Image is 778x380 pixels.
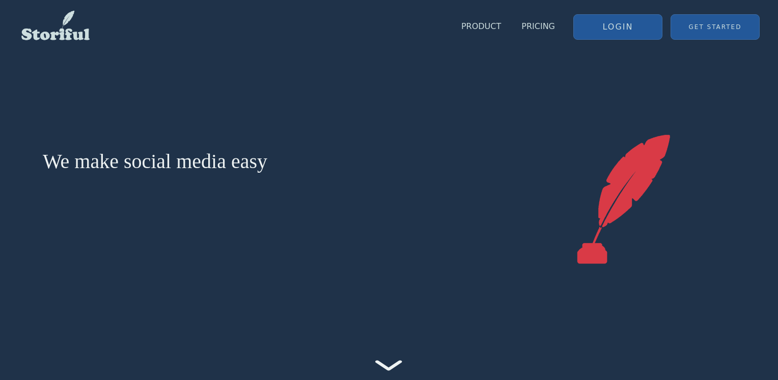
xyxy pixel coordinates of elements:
[43,149,501,174] h1: We make social media easy
[559,134,689,264] img: Storiful screen shot
[20,10,91,41] img: Storiful Logo
[455,14,507,39] a: Product
[574,15,662,39] a: Login
[671,14,760,40] button: Get Started
[515,14,561,39] a: Pricing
